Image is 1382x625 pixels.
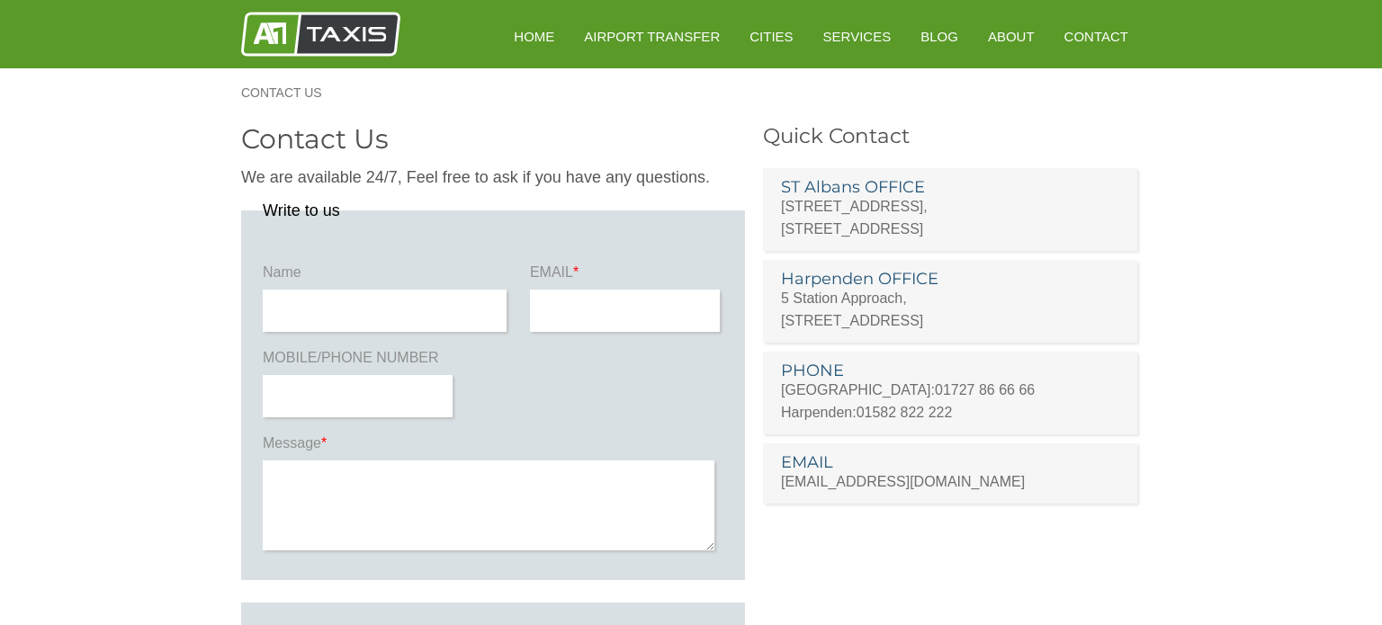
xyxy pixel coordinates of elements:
h3: PHONE [781,362,1119,379]
label: EMAIL [530,263,723,290]
a: Cities [737,14,805,58]
a: HOME [501,14,567,58]
p: [STREET_ADDRESS], [STREET_ADDRESS] [781,195,1119,240]
p: [GEOGRAPHIC_DATA]: [781,379,1119,401]
h3: ST Albans OFFICE [781,179,1119,195]
h3: Quick Contact [763,126,1141,147]
a: 01727 86 66 66 [935,382,1035,397]
a: [EMAIL_ADDRESS][DOMAIN_NAME] [781,474,1025,489]
img: A1 Taxis [241,12,400,57]
legend: Write to us [263,202,340,219]
label: Message [263,433,723,460]
a: About [975,14,1047,58]
a: Contact [1052,14,1141,58]
p: Harpenden: [781,401,1119,424]
a: Services [811,14,904,58]
h2: Contact Us [241,126,745,153]
h3: Harpenden OFFICE [781,271,1119,287]
p: We are available 24/7, Feel free to ask if you have any questions. [241,166,745,189]
a: Blog [908,14,971,58]
h3: EMAIL [781,454,1119,470]
label: MOBILE/PHONE NUMBER [263,348,456,375]
p: 5 Station Approach, [STREET_ADDRESS] [781,287,1119,332]
label: Name [263,263,511,290]
a: Airport Transfer [571,14,732,58]
a: 01582 822 222 [857,405,953,420]
a: Contact Us [241,86,340,99]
